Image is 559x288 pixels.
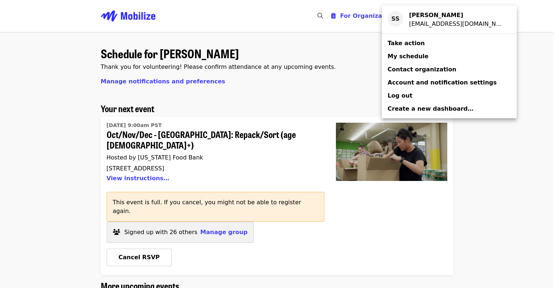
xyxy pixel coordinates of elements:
[409,11,505,20] div: Sarah Saunders
[382,9,517,31] a: SS[PERSON_NAME][EMAIL_ADDRESS][DOMAIN_NAME]
[382,102,517,115] a: Create a new dashboard…
[382,63,517,76] a: Contact organization
[388,79,497,86] span: Account and notification settings
[382,76,517,89] a: Account and notification settings
[388,92,412,99] span: Log out
[382,50,517,63] a: My schedule
[382,37,517,50] a: Take action
[409,20,505,28] div: harrsara@yahoo.com
[409,12,463,19] strong: [PERSON_NAME]
[388,11,403,27] div: SS
[388,66,456,73] span: Contact organization
[388,105,473,112] span: Create a new dashboard…
[388,53,428,60] span: My schedule
[388,40,425,47] span: Take action
[382,89,517,102] a: Log out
